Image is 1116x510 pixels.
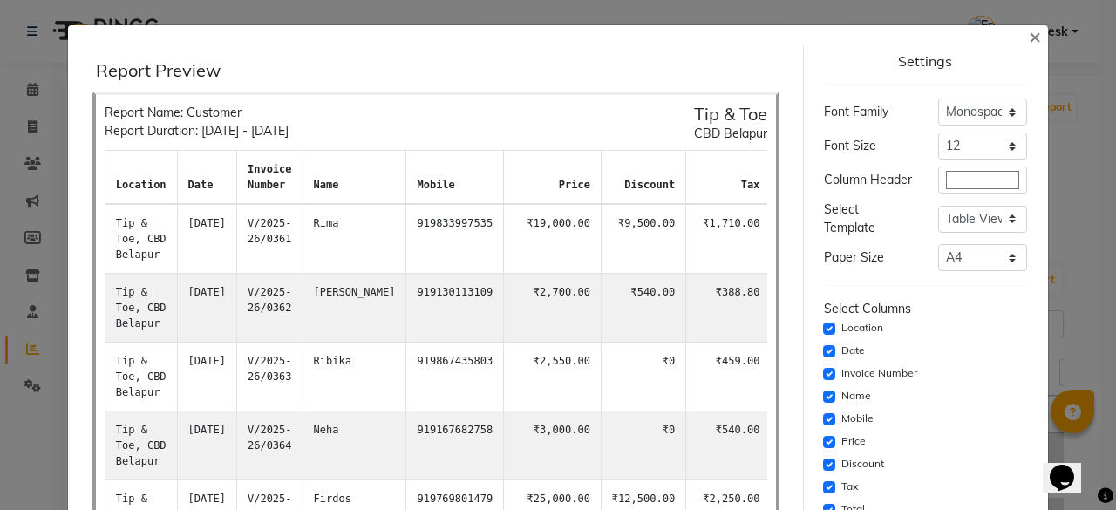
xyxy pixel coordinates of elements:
[841,433,866,449] label: Price
[105,343,177,411] td: Tip & Toe, CBD Belapur
[303,204,406,274] td: Rima
[303,411,406,480] td: Neha
[694,104,767,125] h5: Tip & Toe
[601,274,685,343] td: ₹540.00
[1043,440,1099,493] iframe: chat widget
[406,411,504,480] td: 919167682758
[601,204,685,274] td: ₹9,500.00
[841,320,883,336] label: Location
[1029,23,1041,49] span: ×
[841,365,917,381] label: Invoice Number
[177,411,236,480] td: [DATE]
[96,60,790,81] div: Report Preview
[177,151,236,205] th: date
[841,411,874,426] label: Mobile
[504,274,602,343] td: ₹2,700.00
[177,274,236,343] td: [DATE]
[303,151,406,205] th: name
[841,456,884,472] label: Discount
[504,204,602,274] td: ₹19,000.00
[686,151,771,205] th: tax
[105,122,289,140] div: Report Duration: [DATE] - [DATE]
[504,411,602,480] td: ₹3,000.00
[1015,11,1055,60] button: Close
[105,411,177,480] td: Tip & Toe, CBD Belapur
[811,248,926,267] div: Paper Size
[303,274,406,343] td: [PERSON_NAME]
[686,343,771,411] td: ₹459.00
[824,53,1028,70] div: Settings
[303,343,406,411] td: Ribika
[236,343,303,411] td: V/2025-26/0363
[811,171,926,189] div: Column Header
[686,274,771,343] td: ₹388.80
[811,201,926,237] div: Select Template
[406,151,504,205] th: mobile
[105,104,289,122] div: Report Name: Customer
[841,479,858,494] label: Tax
[686,411,771,480] td: ₹540.00
[406,204,504,274] td: 919833997535
[236,411,303,480] td: V/2025-26/0364
[686,204,771,274] td: ₹1,710.00
[504,343,602,411] td: ₹2,550.00
[236,151,303,205] th: invoice number
[601,411,685,480] td: ₹0
[236,274,303,343] td: V/2025-26/0362
[811,103,926,121] div: Font Family
[177,204,236,274] td: [DATE]
[236,204,303,274] td: V/2025-26/0361
[406,274,504,343] td: 919130113109
[841,343,865,358] label: Date
[105,151,177,205] th: location
[105,274,177,343] td: Tip & Toe, CBD Belapur
[824,300,1028,318] div: Select Columns
[177,343,236,411] td: [DATE]
[105,204,177,274] td: Tip & Toe, CBD Belapur
[504,151,602,205] th: price
[601,151,685,205] th: discount
[694,125,767,143] div: CBD Belapur
[811,137,926,155] div: Font Size
[406,343,504,411] td: 919867435803
[841,388,871,404] label: Name
[601,343,685,411] td: ₹0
